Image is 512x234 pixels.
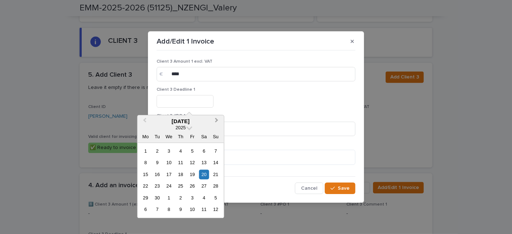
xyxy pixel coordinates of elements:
div: Choose Wednesday, 24 September 2025 [164,181,174,191]
div: Su [211,132,221,141]
div: Choose Friday, 5 September 2025 [188,146,197,156]
div: Choose Tuesday, 9 September 2025 [152,158,162,168]
div: Choose Tuesday, 7 October 2025 [152,205,162,215]
div: Choose Saturday, 4 October 2025 [199,193,209,203]
span: 2025 [175,125,185,130]
div: Choose Sunday, 14 September 2025 [211,158,221,168]
button: Previous Month [138,116,150,127]
div: € [157,67,171,81]
div: Choose Friday, 10 October 2025 [188,205,197,215]
p: Add/Edit 1 Invoice [157,37,214,46]
div: Choose Wednesday, 10 September 2025 [164,158,174,168]
div: Choose Monday, 29 September 2025 [141,193,151,203]
div: Choose Friday, 26 September 2025 [188,181,197,191]
div: Th [176,132,185,141]
div: Sa [199,132,209,141]
div: Choose Saturday, 27 September 2025 [199,181,209,191]
div: Choose Wednesday, 8 October 2025 [164,205,174,215]
div: Tu [152,132,162,141]
div: Choose Thursday, 11 September 2025 [176,158,185,168]
div: Choose Thursday, 9 October 2025 [176,205,185,215]
div: Choose Tuesday, 23 September 2025 [152,181,162,191]
span: Client 3 Deadline 1 [157,87,195,92]
div: Choose Sunday, 21 September 2025 [211,170,221,179]
div: Choose Monday, 22 September 2025 [141,181,151,191]
button: Save [325,183,355,194]
div: Choose Sunday, 7 September 2025 [211,146,221,156]
div: Choose Thursday, 25 September 2025 [176,181,185,191]
div: Choose Sunday, 5 October 2025 [211,193,221,203]
div: [DATE] [138,118,224,125]
div: Choose Friday, 19 September 2025 [188,170,197,179]
span: Save [338,186,350,191]
div: Choose Saturday, 6 September 2025 [199,146,209,156]
div: Choose Monday, 1 September 2025 [141,146,151,156]
div: Choose Friday, 3 October 2025 [188,193,197,203]
div: month 2025-09 [140,145,221,216]
div: Choose Monday, 15 September 2025 [141,170,151,179]
div: Choose Friday, 12 September 2025 [188,158,197,168]
span: Client 3 Amount 1 excl. VAT [157,59,212,64]
div: We [164,132,174,141]
div: Choose Tuesday, 16 September 2025 [152,170,162,179]
button: Next Month [212,116,223,127]
div: Mo [141,132,151,141]
div: Choose Wednesday, 3 September 2025 [164,146,174,156]
div: Fr [188,132,197,141]
div: Choose Thursday, 4 September 2025 [176,146,185,156]
span: Cancel [301,186,317,191]
div: Choose Thursday, 18 September 2025 [176,170,185,179]
div: Choose Saturday, 13 September 2025 [199,158,209,168]
div: Choose Monday, 6 October 2025 [141,205,151,215]
div: Choose Monday, 8 September 2025 [141,158,151,168]
div: Choose Saturday, 11 October 2025 [199,205,209,215]
div: Choose Sunday, 28 September 2025 [211,181,221,191]
div: Choose Tuesday, 30 September 2025 [152,193,162,203]
div: Choose Sunday, 12 October 2025 [211,205,221,215]
div: Choose Tuesday, 2 September 2025 [152,146,162,156]
button: Cancel [295,183,323,194]
div: Choose Wednesday, 1 October 2025 [164,193,174,203]
div: Choose Thursday, 2 October 2025 [176,193,185,203]
div: Choose Wednesday, 17 September 2025 [164,170,174,179]
div: Choose Saturday, 20 September 2025 [199,170,209,179]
